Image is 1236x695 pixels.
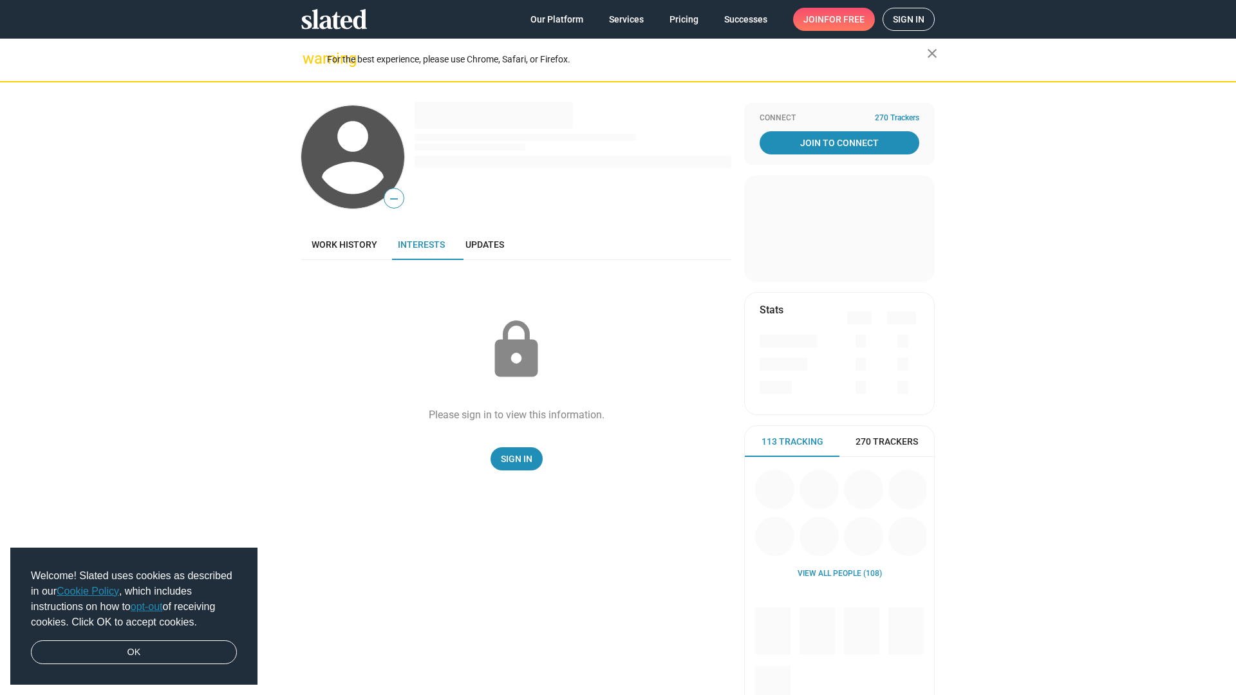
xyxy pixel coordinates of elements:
[924,46,940,61] mat-icon: close
[724,8,767,31] span: Successes
[530,8,583,31] span: Our Platform
[301,229,388,260] a: Work history
[760,113,919,124] div: Connect
[312,239,377,250] span: Work history
[10,548,257,685] div: cookieconsent
[31,640,237,665] a: dismiss cookie message
[484,318,548,382] mat-icon: lock
[131,601,163,612] a: opt-out
[803,8,865,31] span: Join
[893,8,924,30] span: Sign in
[760,303,783,317] mat-card-title: Stats
[465,239,504,250] span: Updates
[384,190,404,207] span: —
[327,51,927,68] div: For the best experience, please use Chrome, Safari, or Firefox.
[501,447,532,470] span: Sign In
[793,8,875,31] a: Joinfor free
[429,408,604,422] div: Please sign in to view this information.
[520,8,594,31] a: Our Platform
[762,436,823,448] span: 113 Tracking
[303,51,318,66] mat-icon: warning
[762,131,917,154] span: Join To Connect
[856,436,918,448] span: 270 Trackers
[398,239,445,250] span: Interests
[714,8,778,31] a: Successes
[388,229,455,260] a: Interests
[760,131,919,154] a: Join To Connect
[57,586,119,597] a: Cookie Policy
[491,447,543,470] a: Sign In
[883,8,935,31] a: Sign in
[669,8,698,31] span: Pricing
[659,8,709,31] a: Pricing
[875,113,919,124] span: 270 Trackers
[599,8,654,31] a: Services
[31,568,237,630] span: Welcome! Slated uses cookies as described in our , which includes instructions on how to of recei...
[609,8,644,31] span: Services
[798,569,882,579] a: View all People (108)
[455,229,514,260] a: Updates
[824,8,865,31] span: for free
